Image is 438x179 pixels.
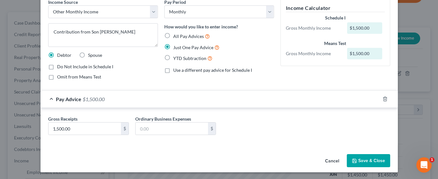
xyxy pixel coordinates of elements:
[347,22,382,34] div: $1,500.00
[347,48,382,59] div: $1,500.00
[173,67,252,73] span: Use a different pay advice for Schedule I
[121,123,129,135] div: $
[347,154,390,168] button: Save & Close
[57,52,71,58] span: Debtor
[57,64,113,69] span: Do Not Include in Schedule I
[286,15,385,21] div: Schedule I
[283,25,344,31] div: Gross Monthly Income
[283,50,344,57] div: Gross Monthly Income
[208,123,216,135] div: $
[416,157,432,173] iframe: Intercom live chat
[429,157,434,162] span: 1
[48,116,78,122] label: Gross Receipts
[83,96,105,102] span: $1,500.00
[286,4,385,12] h5: Income Calculator
[173,45,213,50] span: Just One Pay Advice
[164,23,238,30] label: How would you like to enter income?
[173,56,206,61] span: YTD Subtraction
[136,123,208,135] input: 0.00
[88,52,102,58] span: Spouse
[320,155,344,168] button: Cancel
[286,40,385,47] div: Means Test
[135,116,191,122] label: Ordinary Business Expenses
[173,34,204,39] span: All Pay Advices
[48,123,121,135] input: 0.00
[57,74,101,79] span: Omit from Means Test
[56,96,81,102] span: Pay Advice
